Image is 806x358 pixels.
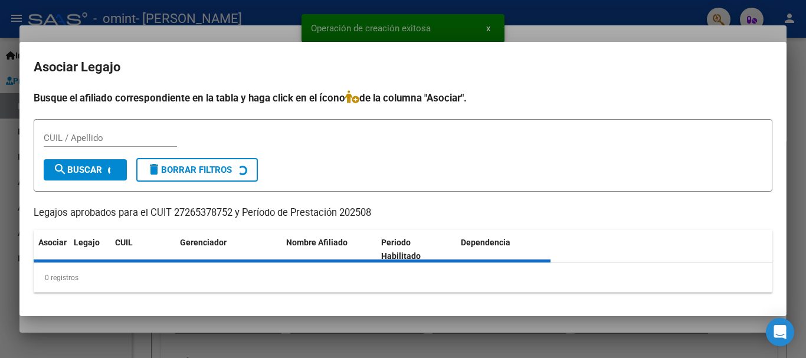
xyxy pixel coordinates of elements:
mat-icon: search [53,162,67,176]
span: Dependencia [461,238,510,247]
p: Legajos aprobados para el CUIT 27265378752 y Período de Prestación 202508 [34,206,772,221]
button: Buscar [44,159,127,180]
datatable-header-cell: Nombre Afiliado [281,230,376,269]
span: CUIL [115,238,133,247]
div: Open Intercom Messenger [766,318,794,346]
h2: Asociar Legajo [34,56,772,78]
datatable-header-cell: Dependencia [456,230,551,269]
span: Asociar [38,238,67,247]
span: Buscar [53,165,102,175]
datatable-header-cell: Asociar [34,230,69,269]
div: 0 registros [34,263,772,293]
span: Periodo Habilitado [381,238,421,261]
span: Borrar Filtros [147,165,232,175]
h4: Busque el afiliado correspondiente en la tabla y haga click en el ícono de la columna "Asociar". [34,90,772,106]
mat-icon: delete [147,162,161,176]
datatable-header-cell: Periodo Habilitado [376,230,456,269]
datatable-header-cell: Gerenciador [175,230,281,269]
button: Borrar Filtros [136,158,258,182]
span: Legajo [74,238,100,247]
datatable-header-cell: Legajo [69,230,110,269]
span: Gerenciador [180,238,227,247]
datatable-header-cell: CUIL [110,230,175,269]
span: Nombre Afiliado [286,238,348,247]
